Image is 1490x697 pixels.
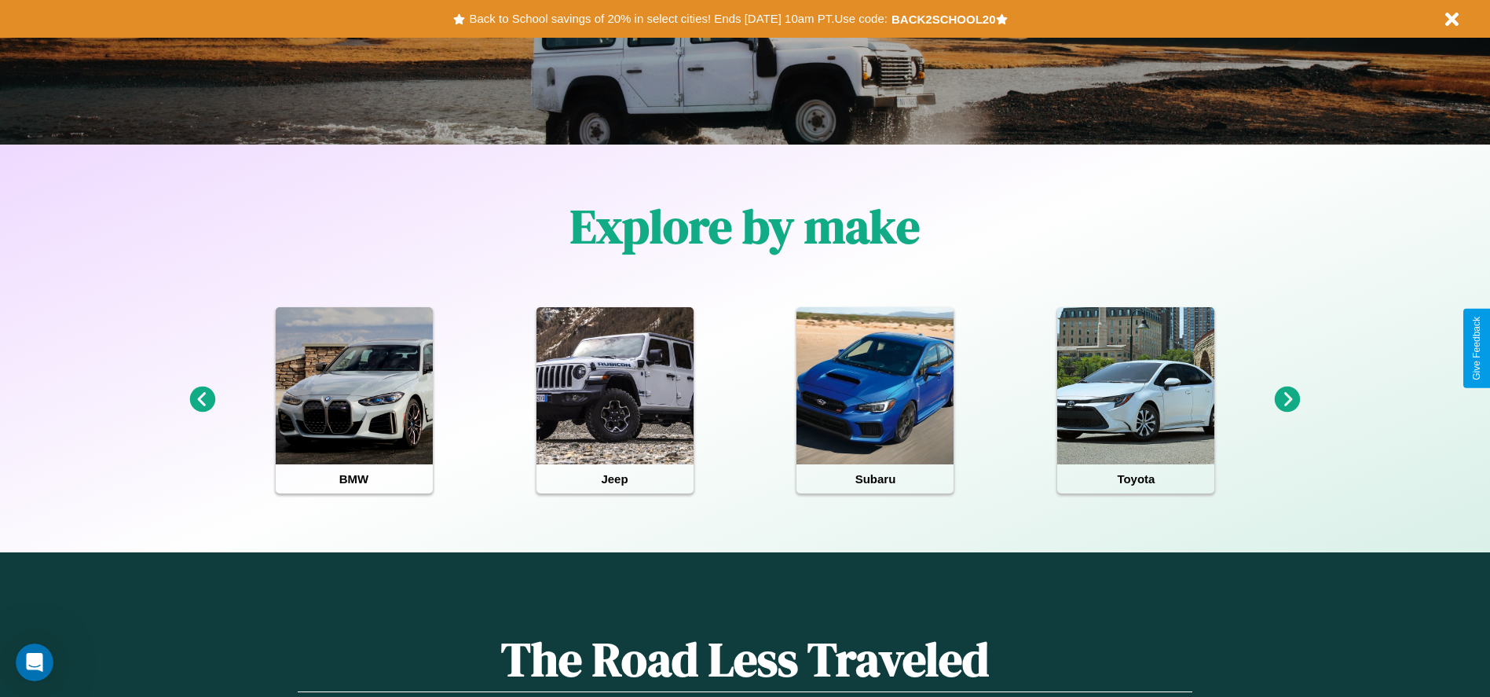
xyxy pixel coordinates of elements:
[298,627,1192,692] h1: The Road Less Traveled
[570,194,920,259] h1: Explore by make
[276,464,433,493] h4: BMW
[536,464,694,493] h4: Jeep
[796,464,954,493] h4: Subaru
[16,644,53,681] iframe: Intercom live chat
[465,8,891,30] button: Back to School savings of 20% in select cities! Ends [DATE] 10am PT.Use code:
[891,13,996,26] b: BACK2SCHOOL20
[1471,317,1482,380] div: Give Feedback
[1057,464,1214,493] h4: Toyota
